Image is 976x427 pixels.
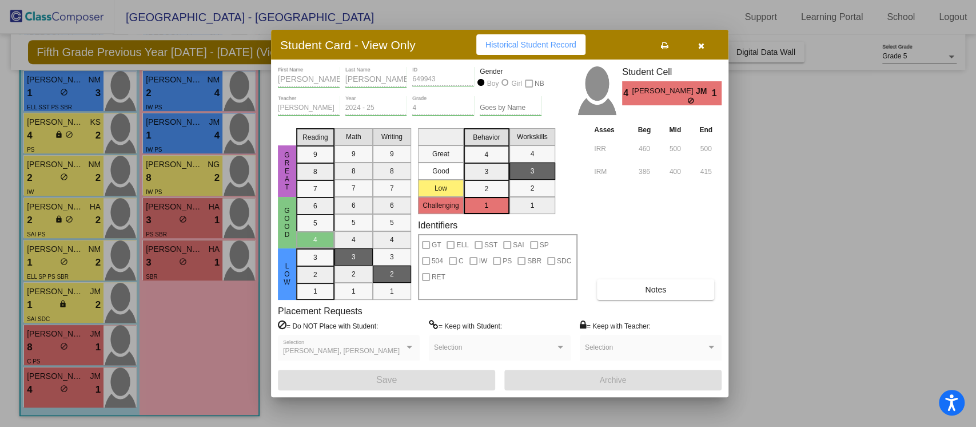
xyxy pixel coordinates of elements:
span: IW [479,254,488,268]
span: RET [432,270,445,284]
input: assessment [594,140,626,157]
span: [PERSON_NAME] [632,85,695,97]
button: Save [278,370,495,390]
span: Notes [645,285,666,294]
span: Historical Student Record [485,40,576,49]
input: Enter ID [412,76,474,84]
label: Placement Requests [278,306,362,317]
input: year [345,104,407,112]
span: Low [282,262,292,286]
span: ELL [456,238,468,252]
label: = Keep with Teacher: [580,320,651,331]
span: 504 [432,254,443,268]
div: Girl [511,78,522,89]
span: Good [282,207,292,239]
button: Notes [597,279,714,300]
span: Great [282,151,292,191]
label: = Keep with Student: [429,320,502,331]
span: SBR [527,254,541,268]
span: JM [696,85,712,97]
th: Asses [591,124,628,136]
span: PS [503,254,512,268]
h3: Student Card - View Only [280,38,416,52]
span: SDC [557,254,571,268]
input: teacher [278,104,340,112]
span: GT [432,238,441,252]
th: Mid [660,124,690,136]
span: Save [376,375,397,385]
span: Archive [600,375,627,385]
h3: Student Cell [622,66,722,77]
span: [PERSON_NAME], [PERSON_NAME] [283,347,400,355]
input: goes by name [480,104,541,112]
span: SST [484,238,497,252]
button: Historical Student Record [476,34,585,55]
button: Archive [504,370,722,390]
span: 1 [712,86,722,100]
th: End [690,124,722,136]
input: grade [412,104,474,112]
input: assessment [594,163,626,180]
span: C [459,254,464,268]
div: Boy [487,78,499,89]
span: 4 [622,86,632,100]
span: SP [540,238,549,252]
th: Beg [628,124,660,136]
span: NB [535,77,544,90]
label: Identifiers [418,220,457,231]
mat-label: Gender [480,66,541,77]
label: = Do NOT Place with Student: [278,320,378,331]
span: SAI [513,238,524,252]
